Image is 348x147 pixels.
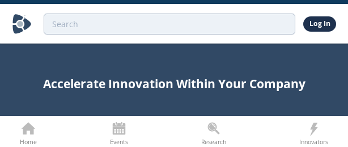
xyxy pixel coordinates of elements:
[12,14,32,34] img: Home
[193,120,234,147] a: Research
[110,136,128,147] div: Events
[44,14,295,34] input: Advanced Search
[12,120,45,147] a: Home
[303,16,336,31] a: Log In
[20,136,37,147] div: Home
[201,136,226,147] div: Research
[299,136,328,147] div: Innovators
[300,102,337,136] iframe: chat widget
[8,71,340,93] div: Accelerate Innovation Within Your Company
[291,120,336,147] a: Innovators
[102,120,136,147] a: Events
